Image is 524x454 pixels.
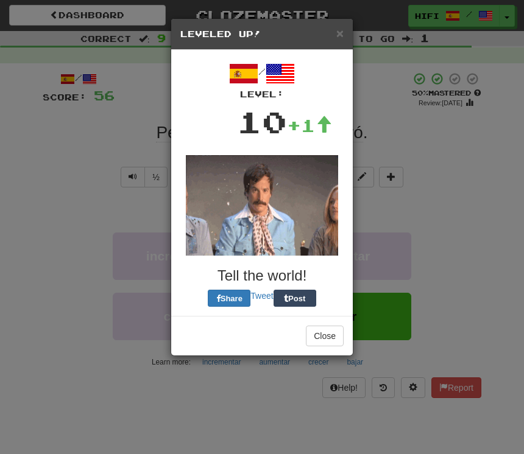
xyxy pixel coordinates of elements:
button: Post [274,290,316,307]
h5: Leveled Up! [180,28,344,40]
button: Close [306,326,344,346]
h3: Tell the world! [180,268,344,284]
a: Tweet [250,291,273,301]
div: Level: [180,88,344,100]
div: 10 [237,100,287,143]
span: × [336,26,344,40]
button: Share [208,290,250,307]
div: +1 [287,113,332,138]
button: Close [336,27,344,40]
div: / [180,59,344,100]
img: glitter-d35a814c05fa227b87dd154a45a5cc37aaecd56281fd9d9cd8133c9defbd597c.gif [186,155,338,256]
